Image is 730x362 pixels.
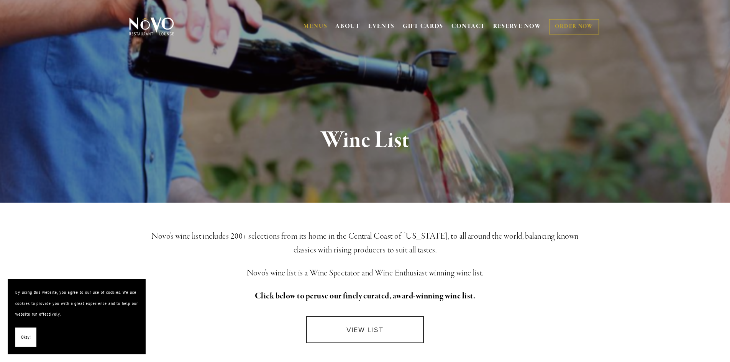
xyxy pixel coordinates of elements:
a: ABOUT [335,23,360,30]
span: Okay! [21,332,31,343]
a: RESERVE NOW [493,19,541,34]
a: VIEW LIST [306,316,423,343]
a: ORDER NOW [549,19,599,34]
p: By using this website, you agree to our use of cookies. We use cookies to provide you with a grea... [15,287,138,320]
h3: Novo’s wine list includes 200+ selections from its home in the Central Coast of [US_STATE], to al... [142,229,589,257]
img: Novo Restaurant &amp; Lounge [128,17,176,36]
a: GIFT CARDS [403,19,443,34]
a: CONTACT [451,19,485,34]
a: MENUS [303,23,328,30]
h3: Novo’s wine list is a Wine Spectator and Wine Enthusiast winning wine list. [142,266,589,280]
section: Cookie banner [8,279,146,354]
strong: Click below to peruse our finely curated, award-winning wine list. [255,291,476,301]
a: EVENTS [368,23,395,30]
button: Okay! [15,328,36,347]
h1: Wine List [142,128,589,153]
